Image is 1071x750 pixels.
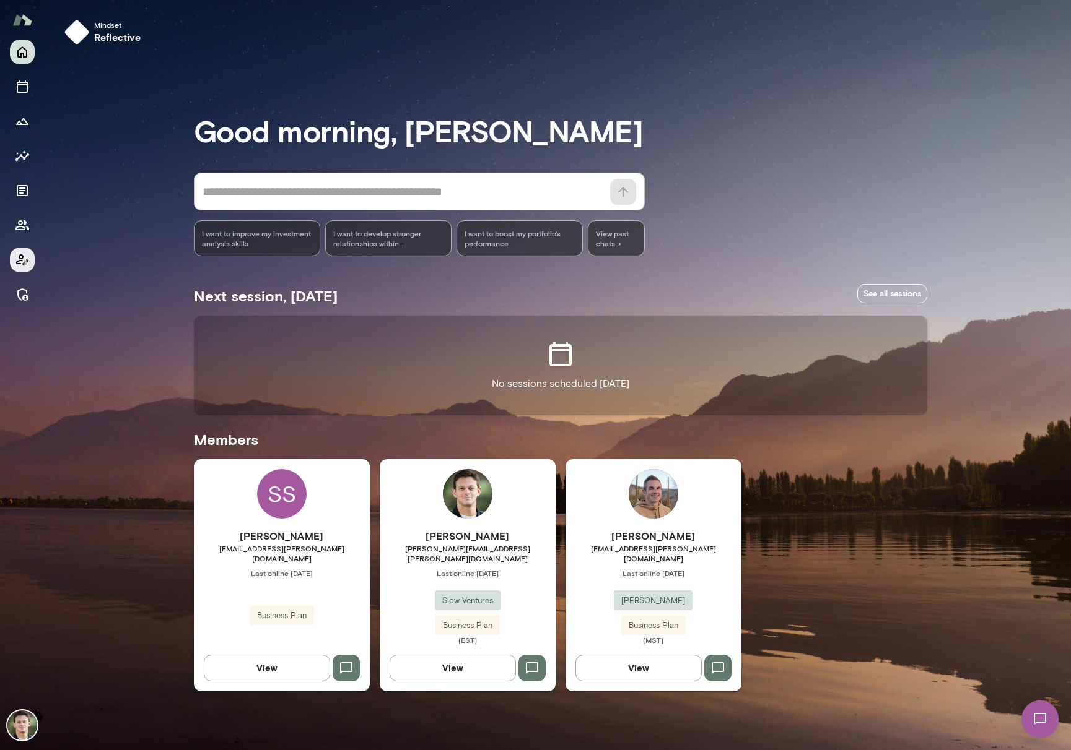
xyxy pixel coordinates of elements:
h5: Members [194,429,927,449]
button: View [390,655,516,681]
p: No sessions scheduled [DATE] [492,376,629,391]
button: View [204,655,330,681]
span: Business Plan [435,619,500,632]
span: Business Plan [621,619,686,632]
button: Growth Plan [10,109,35,134]
span: [PERSON_NAME][EMAIL_ADDRESS][PERSON_NAME][DOMAIN_NAME] [380,543,556,563]
button: Sessions [10,74,35,99]
button: Mindsetreflective [59,15,151,50]
h6: [PERSON_NAME] [380,528,556,543]
span: (EST) [380,635,556,645]
img: Alex Marcus [443,469,492,519]
span: I want to develop stronger relationships within [PERSON_NAME] [333,228,444,248]
img: Adam Griffin [629,469,678,519]
h6: [PERSON_NAME] [566,528,741,543]
span: I want to boost my portfolio's performance [465,228,575,248]
img: Alex Marcus [7,710,37,740]
a: See all sessions [857,284,927,303]
span: Last online [DATE] [380,568,556,578]
button: Client app [10,248,35,272]
span: View past chats -> [588,220,645,256]
h5: Next session, [DATE] [194,286,338,306]
h6: [PERSON_NAME] [194,528,370,543]
h3: Good morning, [PERSON_NAME] [194,113,927,148]
button: Members [10,213,35,238]
span: [EMAIL_ADDRESS][PERSON_NAME][DOMAIN_NAME] [194,543,370,563]
img: Mento [12,8,32,32]
button: Home [10,40,35,64]
span: Slow Ventures [435,595,501,607]
span: [PERSON_NAME] [614,595,693,607]
div: SS [257,469,307,519]
button: Documents [10,178,35,203]
button: Insights [10,144,35,168]
span: Last online [DATE] [194,568,370,578]
span: Last online [DATE] [566,568,741,578]
span: I want to improve my investment analysis skills [202,228,312,248]
span: Business Plan [250,610,314,622]
button: Manage [10,282,35,307]
span: Mindset [94,20,141,30]
div: I want to boost my portfolio's performance [457,220,583,256]
button: View [575,655,702,681]
div: I want to improve my investment analysis skills [194,220,320,256]
span: [EMAIL_ADDRESS][PERSON_NAME][DOMAIN_NAME] [566,543,741,563]
h6: reflective [94,30,141,45]
span: (MST) [566,635,741,645]
div: I want to develop stronger relationships within [PERSON_NAME] [325,220,452,256]
img: mindset [64,20,89,45]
